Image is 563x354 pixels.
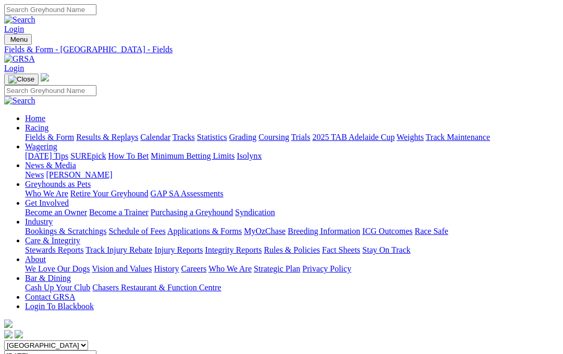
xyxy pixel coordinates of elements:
[397,133,424,141] a: Weights
[25,217,53,226] a: Industry
[92,264,152,273] a: Vision and Values
[25,151,559,161] div: Wagering
[140,133,170,141] a: Calendar
[362,245,410,254] a: Stay On Track
[4,74,39,85] button: Toggle navigation
[312,133,395,141] a: 2025 TAB Adelaide Cup
[25,170,44,179] a: News
[25,123,48,132] a: Racing
[173,133,195,141] a: Tracks
[244,227,286,235] a: MyOzChase
[229,133,256,141] a: Grading
[205,245,262,254] a: Integrity Reports
[108,227,165,235] a: Schedule of Fees
[25,133,74,141] a: Fields & Form
[154,264,179,273] a: History
[25,189,559,198] div: Greyhounds as Pets
[154,245,203,254] a: Injury Reports
[4,4,96,15] input: Search
[4,15,35,25] img: Search
[10,36,28,43] span: Menu
[25,161,76,170] a: News & Media
[25,189,68,198] a: Who We Are
[25,264,559,274] div: About
[8,75,34,84] img: Close
[25,151,68,160] a: [DATE] Tips
[15,330,23,338] img: twitter.svg
[235,208,275,217] a: Syndication
[151,151,235,160] a: Minimum Betting Limits
[151,189,224,198] a: GAP SA Assessments
[25,180,91,188] a: Greyhounds as Pets
[25,227,106,235] a: Bookings & Scratchings
[4,45,559,54] a: Fields & Form - [GEOGRAPHIC_DATA] - Fields
[25,292,75,301] a: Contact GRSA
[181,264,206,273] a: Careers
[151,208,233,217] a: Purchasing a Greyhound
[25,208,559,217] div: Get Involved
[25,208,87,217] a: Become an Owner
[4,320,13,328] img: logo-grsa-white.png
[426,133,490,141] a: Track Maintenance
[4,34,32,45] button: Toggle navigation
[4,85,96,96] input: Search
[322,245,360,254] a: Fact Sheets
[70,189,149,198] a: Retire Your Greyhound
[25,227,559,236] div: Industry
[25,170,559,180] div: News & Media
[25,245,559,255] div: Care & Integrity
[209,264,252,273] a: Who We Are
[25,274,71,282] a: Bar & Dining
[25,236,80,245] a: Care & Integrity
[167,227,242,235] a: Applications & Forms
[25,302,94,311] a: Login To Blackbook
[4,96,35,105] img: Search
[70,151,106,160] a: SUREpick
[254,264,300,273] a: Strategic Plan
[264,245,320,254] a: Rules & Policies
[85,245,152,254] a: Track Injury Rebate
[89,208,149,217] a: Become a Trainer
[25,142,57,151] a: Wagering
[302,264,351,273] a: Privacy Policy
[25,245,83,254] a: Stewards Reports
[25,264,90,273] a: We Love Our Dogs
[414,227,448,235] a: Race Safe
[237,151,262,160] a: Isolynx
[92,283,221,292] a: Chasers Restaurant & Function Centre
[291,133,310,141] a: Trials
[25,133,559,142] div: Racing
[25,255,46,264] a: About
[4,25,24,33] a: Login
[25,283,90,292] a: Cash Up Your Club
[76,133,138,141] a: Results & Replays
[4,330,13,338] img: facebook.svg
[4,54,35,64] img: GRSA
[197,133,227,141] a: Statistics
[25,283,559,292] div: Bar & Dining
[25,114,45,123] a: Home
[362,227,412,235] a: ICG Outcomes
[288,227,360,235] a: Breeding Information
[108,151,149,160] a: How To Bet
[4,64,24,73] a: Login
[25,198,69,207] a: Get Involved
[41,73,49,81] img: logo-grsa-white.png
[46,170,112,179] a: [PERSON_NAME]
[259,133,289,141] a: Coursing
